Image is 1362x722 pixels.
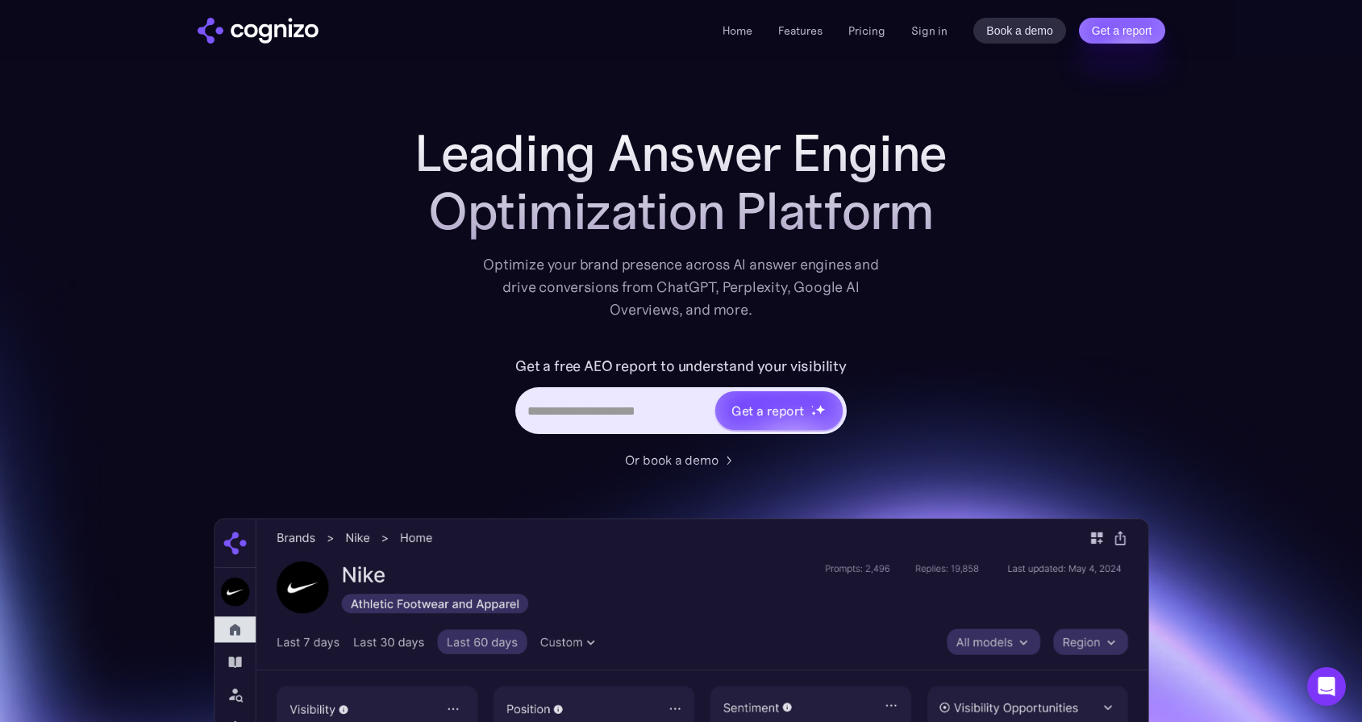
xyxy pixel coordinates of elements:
div: Get a report [731,401,804,420]
img: star [811,411,817,416]
div: Or book a demo [625,450,718,470]
a: home [198,18,319,44]
img: cognizo logo [198,18,319,44]
label: Get a free AEO report to understand your visibility [515,353,847,379]
div: Open Intercom Messenger [1307,667,1346,706]
a: Sign in [911,21,948,40]
img: star [811,405,814,407]
img: star [815,404,826,415]
a: Get a reportstarstarstar [714,390,844,432]
a: Home [723,23,752,38]
a: Or book a demo [625,450,738,470]
form: Hero URL Input Form [515,353,847,442]
a: Pricing [848,23,885,38]
h1: Leading Answer Engine Optimization Platform [359,124,1004,240]
a: Book a demo [973,18,1066,44]
a: Features [778,23,823,38]
div: Optimize your brand presence across AI answer engines and drive conversions from ChatGPT, Perplex... [483,253,880,321]
a: Get a report [1079,18,1165,44]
